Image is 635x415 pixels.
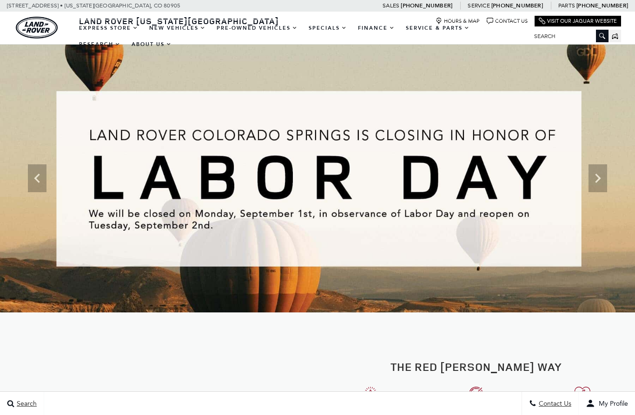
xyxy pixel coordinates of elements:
a: Hours & Map [436,18,480,25]
a: Visit Our Jaguar Website [539,18,617,25]
span: Search [14,400,37,408]
h2: The Red [PERSON_NAME] Way [324,361,628,373]
a: [STREET_ADDRESS] • [US_STATE][GEOGRAPHIC_DATA], CO 80905 [7,2,180,9]
nav: Main Navigation [73,20,527,52]
a: Contact Us [487,18,528,25]
a: About Us [126,36,177,52]
a: Specials [303,20,352,36]
input: Search [527,31,609,42]
a: [PHONE_NUMBER] [576,2,628,9]
span: Parts [558,2,575,9]
button: user-profile-menu [579,392,635,415]
span: Contact Us [536,400,571,408]
a: Pre-Owned Vehicles [211,20,303,36]
a: Finance [352,20,400,36]
a: land-rover [16,17,58,39]
a: EXPRESS STORE [73,20,144,36]
span: Service [468,2,489,9]
a: [PHONE_NUMBER] [491,2,543,9]
span: My Profile [595,400,628,408]
span: Land Rover [US_STATE][GEOGRAPHIC_DATA] [79,15,279,26]
img: Land Rover [16,17,58,39]
a: Land Rover [US_STATE][GEOGRAPHIC_DATA] [73,15,284,26]
a: New Vehicles [144,20,211,36]
a: [PHONE_NUMBER] [401,2,452,9]
a: Research [73,36,126,52]
span: Sales [383,2,399,9]
a: Service & Parts [400,20,475,36]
